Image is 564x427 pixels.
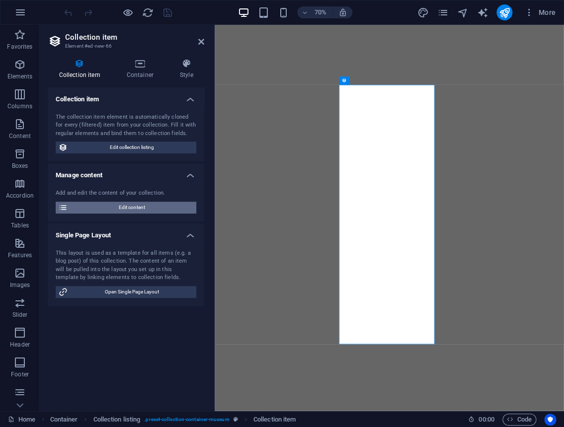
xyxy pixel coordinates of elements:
[479,414,494,426] span: 00 00
[56,189,196,198] div: Add and edit the content of your collection.
[56,249,196,282] div: This layout is used as a template for all items (e.g. a blog post) of this collection. The conten...
[297,6,332,18] button: 70%
[10,281,30,289] p: Images
[417,7,428,18] i: Design (Ctrl+Alt+Y)
[9,132,31,140] p: Content
[48,223,204,241] h4: Single Page Layout
[168,59,204,79] h4: Style
[50,414,296,426] nav: breadcrumb
[8,414,35,426] a: Click to cancel selection. Double-click to open Pages
[468,414,494,426] h6: Session time
[12,162,28,170] p: Boxes
[56,142,196,153] button: Edit collection listing
[457,6,469,18] button: navigator
[477,7,488,18] i: AI Writer
[71,142,193,153] span: Edit collection listing
[437,7,448,18] i: Pages (Ctrl+Alt+S)
[12,311,28,319] p: Slider
[498,7,510,18] i: Publish
[142,6,154,18] button: reload
[48,163,204,181] h4: Manage content
[477,6,488,18] button: text_generator
[7,72,33,80] p: Elements
[11,370,29,378] p: Footer
[11,221,29,229] p: Tables
[48,59,115,79] h4: Collection item
[524,7,556,17] span: More
[437,6,449,18] button: pages
[485,416,487,423] span: :
[520,4,560,20] button: More
[6,192,34,200] p: Accordion
[8,251,32,259] p: Features
[253,414,296,426] span: Click to select. Double-click to edit
[338,8,347,17] i: On resize automatically adjust zoom level to fit chosen device.
[7,102,32,110] p: Columns
[48,87,204,105] h4: Collection item
[502,414,536,426] button: Code
[56,286,196,298] button: Open Single Page Layout
[115,59,168,79] h4: Container
[93,414,141,426] span: Click to select. Double-click to edit
[312,6,328,18] h6: 70%
[71,202,193,213] span: Edit content
[144,414,229,426] span: . preset-collection-container-museum
[56,202,196,213] button: Edit content
[417,6,429,18] button: design
[233,417,238,422] i: This element is a customizable preset
[7,43,32,51] p: Favorites
[544,414,556,426] button: Usercentrics
[71,286,193,298] span: Open Single Page Layout
[457,7,468,18] i: Navigator
[65,42,184,51] h3: Element #ed-new-66
[507,414,532,426] span: Code
[142,7,154,18] i: Reload page
[65,33,204,42] h2: Collection item
[496,4,512,20] button: publish
[10,341,30,349] p: Header
[122,6,134,18] button: Click here to leave preview mode and continue editing
[50,414,78,426] span: Click to select. Double-click to edit
[56,113,196,138] div: The collection item element is automatically cloned for every (filtered) item from your collectio...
